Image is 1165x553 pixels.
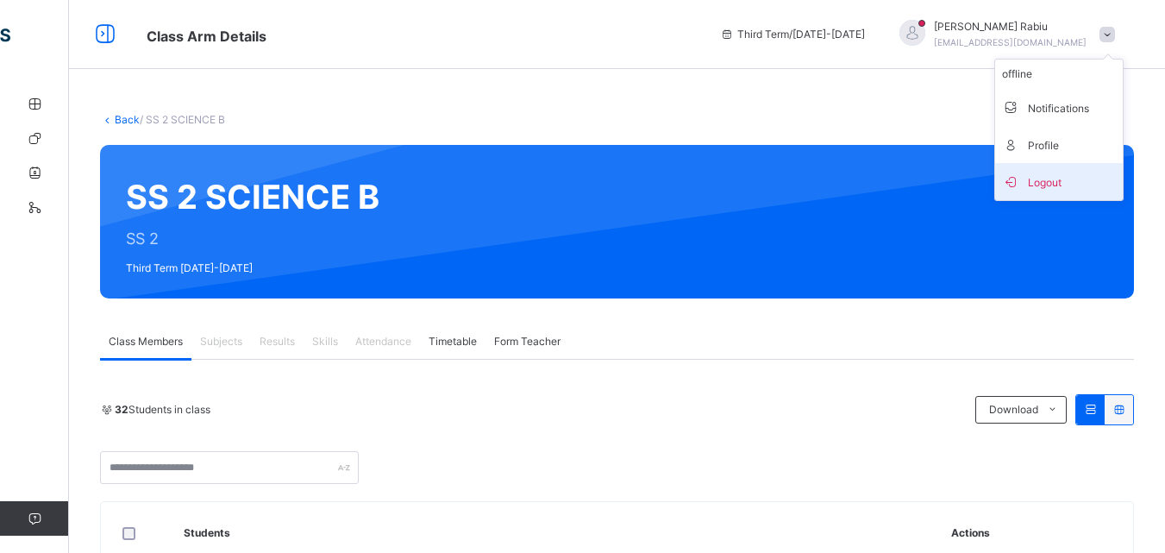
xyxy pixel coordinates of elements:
[115,113,140,126] a: Back
[355,334,411,349] span: Attendance
[934,37,1087,47] span: [EMAIL_ADDRESS][DOMAIN_NAME]
[115,402,210,418] span: Students in class
[115,403,128,416] b: 32
[882,19,1124,50] div: MohammedRabiu
[995,89,1123,126] li: dropdown-list-item-text-3
[720,27,865,42] span: session/term information
[140,113,225,126] span: / SS 2 SCIENCE B
[1002,67,1032,80] span: offline
[995,60,1123,89] li: dropdown-list-item-null-2
[934,19,1087,35] span: [PERSON_NAME] Rabiu
[1002,133,1116,156] span: Profile
[989,402,1038,418] span: Download
[147,28,266,45] span: Class Arm Details
[109,334,183,349] span: Class Members
[429,334,477,349] span: Timetable
[200,334,242,349] span: Subjects
[995,126,1123,163] li: dropdown-list-item-text-4
[1002,96,1116,119] span: Notifications
[260,334,295,349] span: Results
[494,334,561,349] span: Form Teacher
[1002,170,1116,193] span: Logout
[995,163,1123,200] li: dropdown-list-item-buttom-7
[312,334,338,349] span: Skills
